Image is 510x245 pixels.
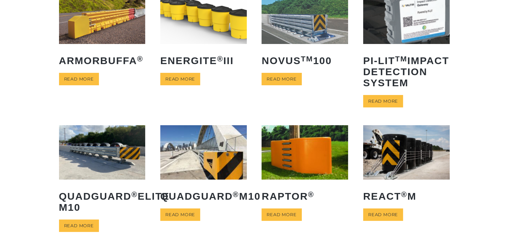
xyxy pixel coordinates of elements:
h2: PI-LIT Impact Detection System [363,50,450,93]
sup: TM [395,55,407,63]
a: Read more about “REACT® M” [363,208,403,221]
a: QuadGuard®Elite M10 [59,125,146,217]
sup: ® [401,190,407,199]
sup: ® [217,55,223,63]
a: Read more about “ENERGITE® III” [160,73,200,85]
sup: ® [233,190,239,199]
sup: TM [301,55,313,63]
a: Read more about “NOVUSTM 100” [262,73,301,85]
a: Read more about “PI-LITTM Impact Detection System” [363,95,403,107]
h2: ENERGITE III [160,50,247,71]
a: Read more about “ArmorBuffa®” [59,73,99,85]
a: QuadGuard®M10 [160,125,247,206]
sup: ® [131,190,138,199]
a: RAPTOR® [262,125,348,206]
h2: QuadGuard M10 [160,186,247,207]
a: Read more about “RAPTOR®” [262,208,301,221]
a: Read more about “QuadGuard® Elite M10” [59,219,99,232]
a: REACT®M [363,125,450,206]
a: Read more about “QuadGuard® M10” [160,208,200,221]
sup: ® [137,55,144,63]
h2: REACT M [363,186,450,207]
h2: RAPTOR [262,186,348,207]
h2: QuadGuard Elite M10 [59,186,146,218]
h2: ArmorBuffa [59,50,146,71]
h2: NOVUS 100 [262,50,348,71]
sup: ® [308,190,315,199]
